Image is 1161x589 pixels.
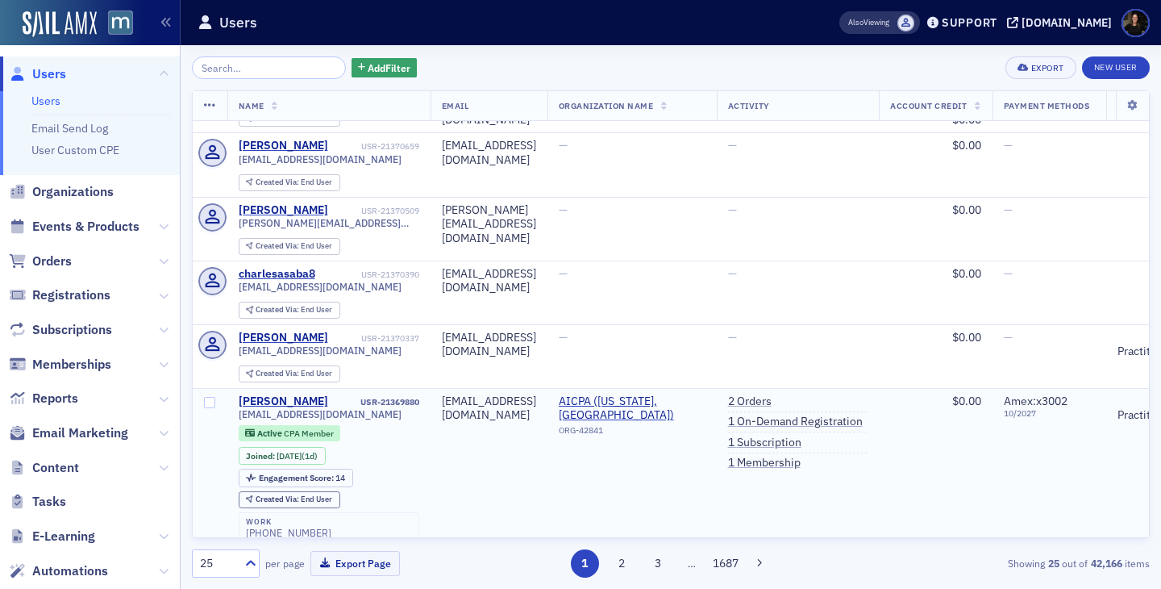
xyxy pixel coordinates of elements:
[239,302,340,319] div: Created Via: End User
[23,11,97,37] img: SailAMX
[728,266,737,281] span: —
[952,330,981,345] span: $0.00
[265,556,305,570] label: per page
[284,428,334,439] span: CPA Member
[1004,112,1013,127] span: —
[559,425,705,441] div: ORG-42841
[1004,330,1013,345] span: —
[559,395,705,423] a: AICPA ([US_STATE], [GEOGRAPHIC_DATA])
[1007,17,1117,28] button: [DOMAIN_NAME]
[712,549,740,578] button: 1687
[32,286,110,304] span: Registrations
[559,112,568,127] span: —
[32,253,72,270] span: Orders
[952,138,981,152] span: $0.00
[728,415,863,429] a: 1 On-Demand Registration
[246,527,331,539] div: [PHONE_NUMBER]
[239,238,340,255] div: Created Via: End User
[571,549,599,578] button: 1
[9,424,128,442] a: Email Marketing
[256,115,332,123] div: End User
[728,436,801,450] a: 1 Subscription
[9,253,72,270] a: Orders
[310,551,400,576] button: Export Page
[352,58,418,78] button: AddFilter
[728,138,737,152] span: —
[1004,100,1090,111] span: Payment Methods
[239,217,419,229] span: [PERSON_NAME][EMAIL_ADDRESS][DOMAIN_NAME]
[1121,9,1150,37] span: Profile
[559,100,654,111] span: Organization Name
[331,206,419,216] div: USR-21370509
[1088,556,1125,570] strong: 42,166
[256,177,301,187] span: Created Via :
[32,183,114,201] span: Organizations
[239,153,402,165] span: [EMAIL_ADDRESS][DOMAIN_NAME]
[239,267,315,282] a: charlesasaba8
[239,425,341,441] div: Active: Active: CPA Member
[32,424,128,442] span: Email Marketing
[1022,15,1112,30] div: [DOMAIN_NAME]
[259,472,335,483] span: Engagement Score :
[952,266,981,281] span: $0.00
[259,474,345,482] div: 14
[257,428,284,439] span: Active
[848,17,863,27] div: Also
[256,304,301,315] span: Created Via :
[32,321,112,339] span: Subscriptions
[256,178,332,187] div: End User
[246,451,277,462] span: Joined :
[559,266,568,281] span: —
[32,218,139,236] span: Events & Products
[1005,56,1076,79] button: Export
[9,65,66,83] a: Users
[31,94,60,108] a: Users
[32,356,111,374] span: Memberships
[277,450,302,462] span: [DATE]
[200,555,235,572] div: 25
[1004,138,1013,152] span: —
[256,494,301,504] span: Created Via :
[9,493,66,511] a: Tasks
[239,203,328,218] div: [PERSON_NAME]
[239,491,340,508] div: Created Via: End User
[239,408,402,420] span: [EMAIL_ADDRESS][DOMAIN_NAME]
[239,395,328,409] div: [PERSON_NAME]
[256,495,332,504] div: End User
[32,390,78,407] span: Reports
[9,390,78,407] a: Reports
[245,428,333,438] a: Active CPA Member
[9,321,112,339] a: Subscriptions
[239,174,340,191] div: Created Via: End User
[239,100,264,111] span: Name
[897,15,914,31] span: Justin Chase
[277,451,318,462] div: (1d)
[890,100,967,111] span: Account Credit
[952,394,981,408] span: $0.00
[442,139,536,167] div: [EMAIL_ADDRESS][DOMAIN_NAME]
[368,61,410,75] span: Add Filter
[952,112,981,127] span: $0.00
[31,143,119,157] a: User Custom CPE
[331,141,419,152] div: USR-21370659
[9,356,111,374] a: Memberships
[239,469,353,487] div: Engagement Score: 14
[728,456,801,470] a: 1 Membership
[9,183,114,201] a: Organizations
[239,331,328,345] div: [PERSON_NAME]
[256,370,332,378] div: End User
[1031,64,1064,73] div: Export
[256,240,301,251] span: Created Via :
[728,203,737,217] span: —
[728,100,770,111] span: Activity
[1082,56,1150,79] a: New User
[331,333,419,344] div: USR-21370337
[192,56,346,79] input: Search…
[728,112,737,127] span: —
[318,269,419,280] div: USR-21370390
[239,345,402,357] span: [EMAIL_ADDRESS][DOMAIN_NAME]
[1004,266,1013,281] span: —
[728,395,772,409] a: 2 Orders
[256,242,332,251] div: End User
